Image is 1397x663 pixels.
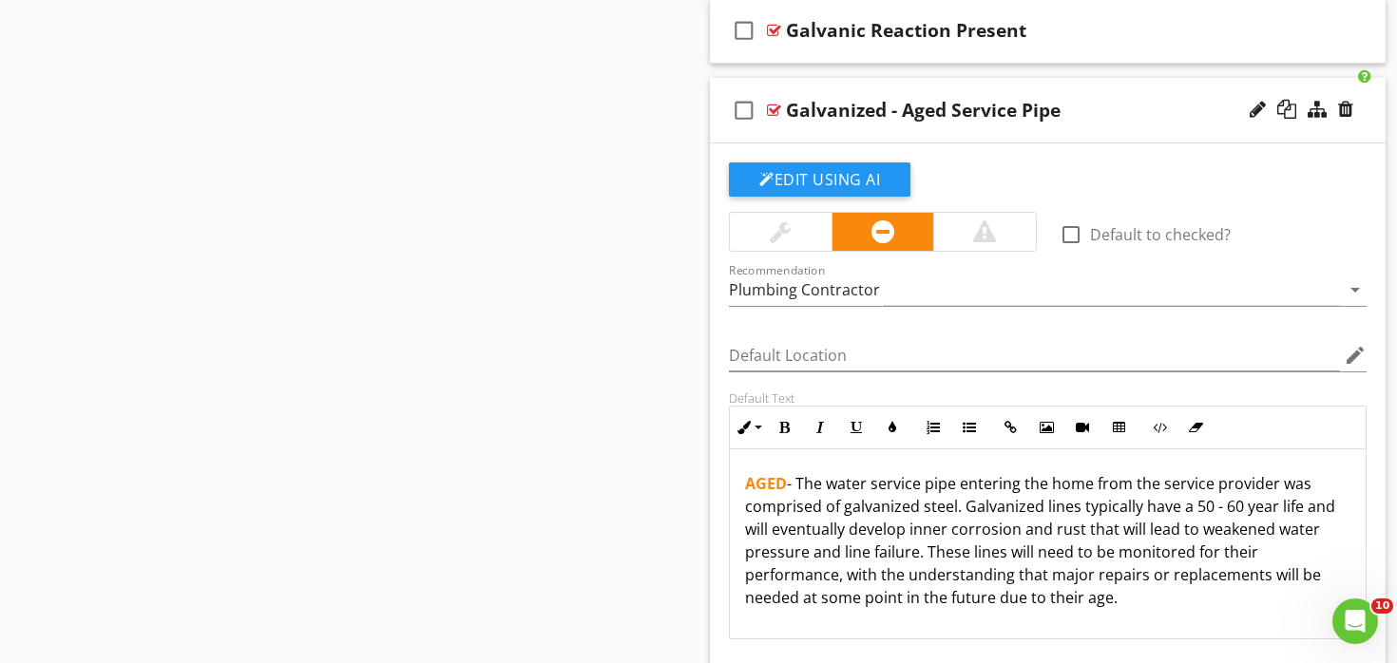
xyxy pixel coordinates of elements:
[729,87,759,133] i: check_box_outline_blank
[766,409,802,445] button: Bold (⌘B)
[786,99,1061,122] div: Galvanized - Aged Service Pipe
[729,390,1367,406] div: Default Text
[1332,598,1378,644] iframe: Intercom live chat
[838,409,874,445] button: Underline (⌘U)
[915,409,951,445] button: Ordered List
[1141,409,1177,445] button: Code View
[1100,409,1137,445] button: Insert Table
[745,472,1350,609] p: - The water service pipe entering the home from the service provider was comprised of galvanized ...
[786,19,1026,42] div: Galvanic Reaction Present
[874,409,910,445] button: Colors
[729,162,910,197] button: Edit Using AI
[1090,225,1231,244] label: Default to checked?
[1177,409,1214,445] button: Clear Formatting
[1371,598,1393,614] span: 10
[802,409,838,445] button: Italic (⌘I)
[1028,409,1064,445] button: Insert Image (⌘P)
[729,8,759,53] i: check_box_outline_blank
[729,340,1340,371] input: Default Location
[730,409,766,445] button: Inline Style
[951,409,987,445] button: Unordered List
[1344,278,1367,301] i: arrow_drop_down
[729,281,880,298] div: Plumbing Contractor
[1064,409,1100,445] button: Insert Video
[1344,344,1367,367] i: edit
[992,409,1028,445] button: Insert Link (⌘K)
[745,473,787,494] span: AGED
